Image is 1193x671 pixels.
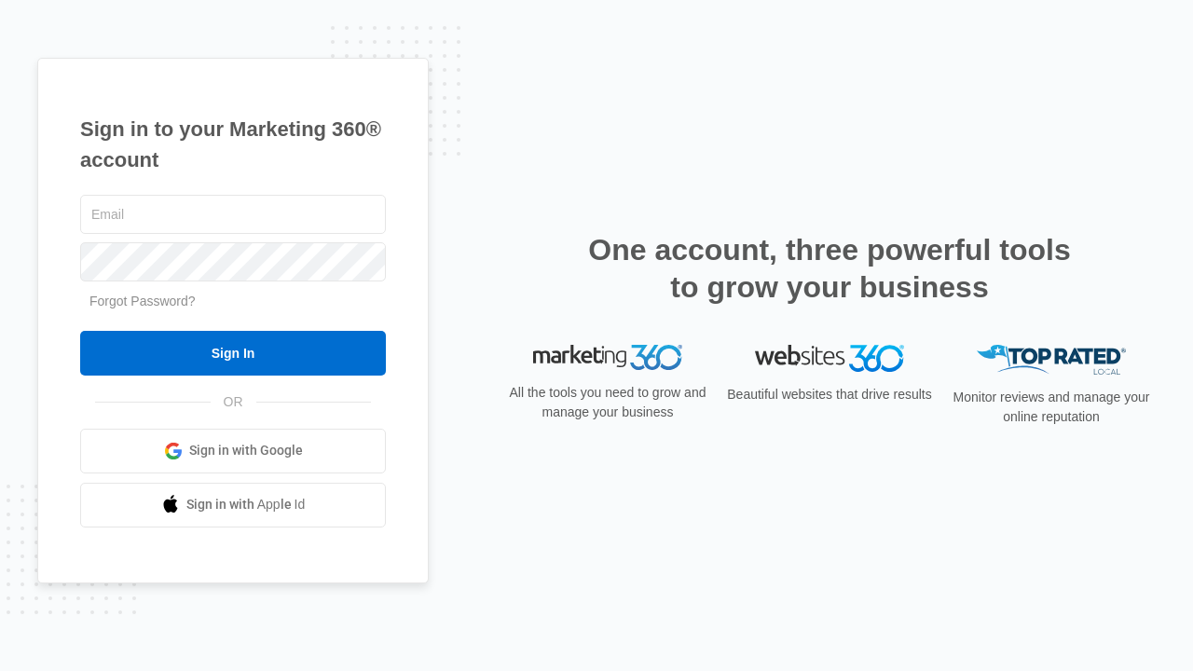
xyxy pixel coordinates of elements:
[80,483,386,527] a: Sign in with Apple Id
[80,195,386,234] input: Email
[725,385,934,404] p: Beautiful websites that drive results
[977,345,1126,376] img: Top Rated Local
[89,294,196,308] a: Forgot Password?
[80,114,386,175] h1: Sign in to your Marketing 360® account
[80,331,386,376] input: Sign In
[189,441,303,460] span: Sign in with Google
[533,345,682,371] img: Marketing 360
[80,429,386,473] a: Sign in with Google
[211,392,256,412] span: OR
[583,231,1076,306] h2: One account, three powerful tools to grow your business
[186,495,306,514] span: Sign in with Apple Id
[503,383,712,422] p: All the tools you need to grow and manage your business
[755,345,904,372] img: Websites 360
[947,388,1156,427] p: Monitor reviews and manage your online reputation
